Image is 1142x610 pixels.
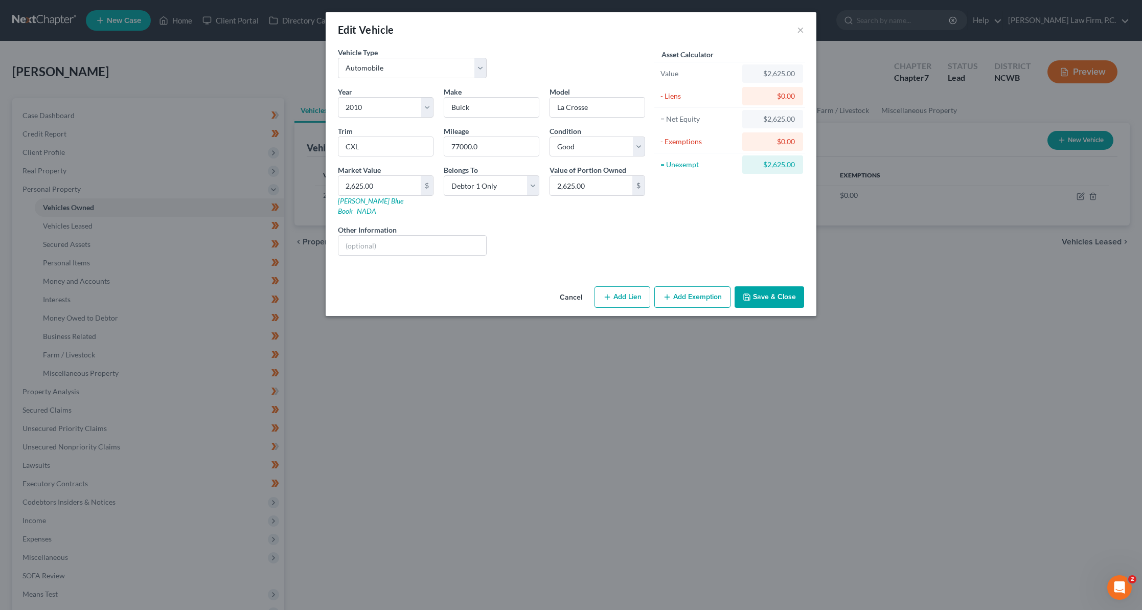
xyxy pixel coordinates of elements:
[660,114,738,124] div: = Net Equity
[550,176,632,195] input: 0.00
[421,176,433,195] div: $
[750,137,795,147] div: $0.00
[632,176,645,195] div: $
[338,137,433,156] input: ex. LS, LT, etc
[338,22,394,37] div: Edit Vehicle
[1107,575,1132,600] iframe: Intercom live chat
[595,286,650,308] button: Add Lien
[735,286,804,308] button: Save & Close
[550,165,626,175] label: Value of Portion Owned
[750,91,795,101] div: $0.00
[1128,575,1136,583] span: 2
[338,224,397,235] label: Other Information
[750,69,795,79] div: $2,625.00
[338,236,486,255] input: (optional)
[357,207,376,215] a: NADA
[654,286,730,308] button: Add Exemption
[338,86,352,97] label: Year
[444,166,478,174] span: Belongs To
[660,69,738,79] div: Value
[797,24,804,36] button: ×
[660,160,738,170] div: = Unexempt
[444,137,539,156] input: --
[552,287,590,308] button: Cancel
[750,114,795,124] div: $2,625.00
[444,98,539,117] input: ex. Nissan
[338,196,403,215] a: [PERSON_NAME] Blue Book
[550,86,570,97] label: Model
[550,126,581,137] label: Condition
[444,87,462,96] span: Make
[444,126,469,137] label: Mileage
[550,98,645,117] input: ex. Altima
[661,49,714,60] label: Asset Calculator
[338,47,378,58] label: Vehicle Type
[660,91,738,101] div: - Liens
[750,160,795,170] div: $2,625.00
[338,126,353,137] label: Trim
[660,137,738,147] div: - Exemptions
[338,165,381,175] label: Market Value
[338,176,421,195] input: 0.00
